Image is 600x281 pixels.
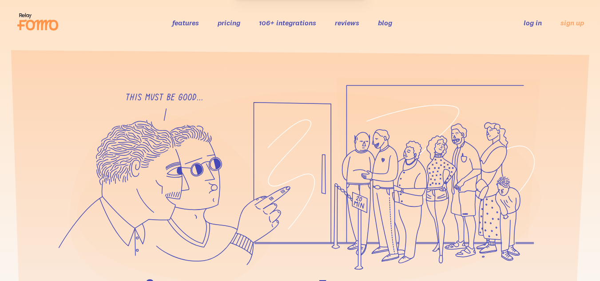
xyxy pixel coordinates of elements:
[172,18,199,27] a: features
[335,18,359,27] a: reviews
[218,18,240,27] a: pricing
[560,18,584,28] a: sign up
[524,18,542,27] a: log in
[259,18,316,27] a: 106+ integrations
[378,18,392,27] a: blog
